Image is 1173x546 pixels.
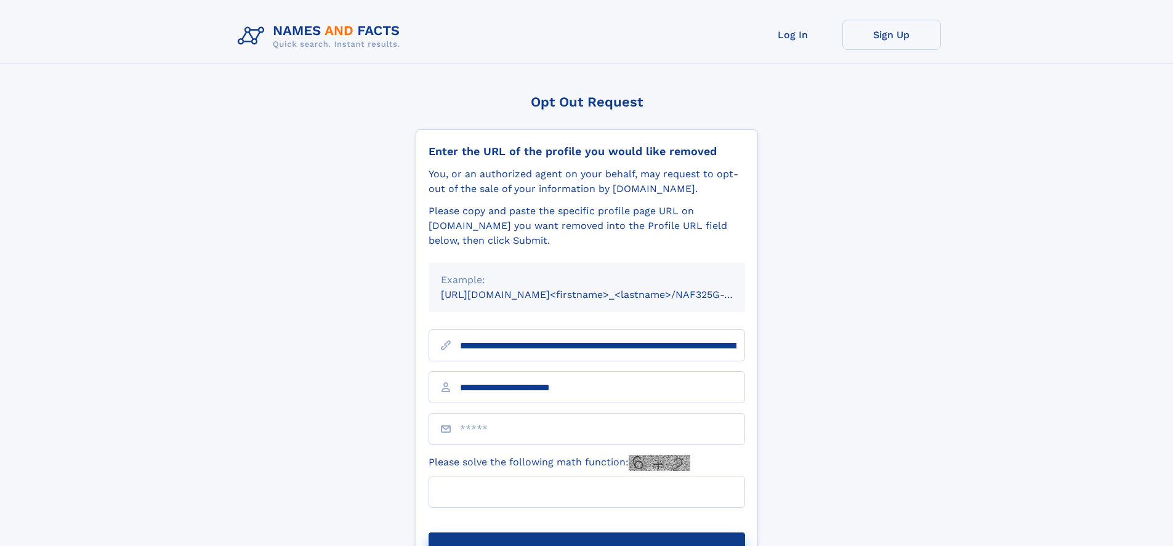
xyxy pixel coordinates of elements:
[429,204,745,248] div: Please copy and paste the specific profile page URL on [DOMAIN_NAME] you want removed into the Pr...
[233,20,410,53] img: Logo Names and Facts
[429,167,745,196] div: You, or an authorized agent on your behalf, may request to opt-out of the sale of your informatio...
[429,455,690,471] label: Please solve the following math function:
[441,273,733,287] div: Example:
[416,94,758,110] div: Opt Out Request
[429,145,745,158] div: Enter the URL of the profile you would like removed
[441,289,768,300] small: [URL][DOMAIN_NAME]<firstname>_<lastname>/NAF325G-xxxxxxxx
[744,20,842,50] a: Log In
[842,20,941,50] a: Sign Up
